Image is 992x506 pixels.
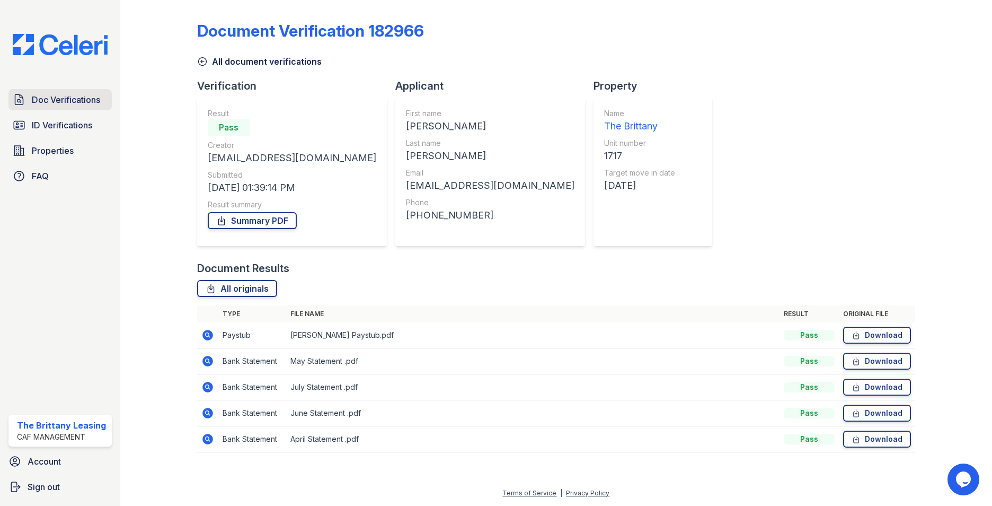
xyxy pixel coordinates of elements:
a: Account [4,451,116,472]
span: ID Verifications [32,119,92,132]
div: Pass [784,330,835,341]
a: Download [843,379,911,396]
div: Last name [406,138,574,149]
td: April Statement .pdf [286,426,780,452]
div: [EMAIL_ADDRESS][DOMAIN_NAME] [208,151,376,165]
span: FAQ [32,170,49,182]
div: Result [208,108,376,119]
span: Properties [32,144,74,157]
div: Unit number [604,138,675,149]
td: Paystub [218,322,286,348]
a: Name The Brittany [604,108,675,134]
a: Summary PDF [208,212,297,229]
div: The Brittany Leasing [17,419,106,432]
div: [EMAIL_ADDRESS][DOMAIN_NAME] [406,178,574,193]
div: Pass [784,434,835,444]
div: Document Results [197,261,289,276]
a: Terms of Service [502,489,556,497]
div: Result summary [208,199,376,210]
div: First name [406,108,574,119]
div: [PERSON_NAME] [406,149,574,163]
div: Pass [784,382,835,392]
a: Sign out [4,476,116,498]
td: May Statement .pdf [286,348,780,374]
div: Submitted [208,170,376,180]
a: Privacy Policy [566,489,609,497]
div: Creator [208,140,376,151]
a: Download [843,353,911,370]
div: [DATE] [604,178,675,193]
div: The Brittany [604,119,675,134]
iframe: chat widget [947,464,981,495]
th: File name [286,306,780,322]
div: Applicant [395,78,594,93]
div: 1717 [604,149,675,163]
div: Phone [406,197,574,208]
div: Property [594,78,721,93]
td: Bank Statement [218,400,286,426]
div: Email [406,168,574,178]
div: Name [604,108,675,119]
td: Bank Statement [218,426,286,452]
a: Doc Verifications [8,89,112,110]
div: Pass [208,119,250,136]
th: Original file [839,306,915,322]
td: June Statement .pdf [286,400,780,426]
a: All originals [197,280,277,297]
div: Verification [197,78,395,93]
div: | [560,489,562,497]
a: Download [843,405,911,422]
a: Properties [8,140,112,161]
span: Doc Verifications [32,93,100,106]
td: Bank Statement [218,374,286,400]
img: CE_Logo_Blue-a8612792a0a2168367f1c8372b55b34899dd931a85d93a1a3d3e32e68fde9ad4.png [4,34,116,55]
div: Pass [784,356,835,367]
span: Sign out [28,481,60,493]
div: Document Verification 182966 [197,21,424,40]
a: All document verifications [197,55,322,68]
th: Type [218,306,286,322]
a: FAQ [8,165,112,187]
th: Result [780,306,839,322]
div: Target move in date [604,168,675,178]
div: [PHONE_NUMBER] [406,208,574,223]
div: [PERSON_NAME] [406,119,574,134]
td: Bank Statement [218,348,286,374]
div: [DATE] 01:39:14 PM [208,180,376,195]
div: Pass [784,408,835,418]
td: [PERSON_NAME] Paystub.pdf [286,322,780,348]
td: July Statement .pdf [286,374,780,400]
a: ID Verifications [8,115,112,136]
span: Account [28,455,61,468]
a: Download [843,327,911,344]
div: CAF Management [17,432,106,442]
a: Download [843,431,911,448]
